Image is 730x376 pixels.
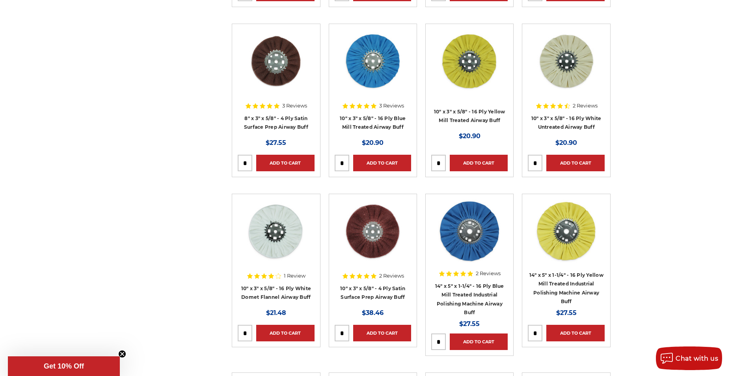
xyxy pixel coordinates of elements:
[341,200,404,263] img: 10 inch satin surface prep airway buffing wheel
[528,30,604,106] a: 10 inch untreated airway buffing wheel
[284,273,305,278] span: 1 Review
[459,320,480,328] span: $27.55
[459,132,480,140] span: $20.90
[531,115,602,130] a: 10" x 3" x 5/8" - 16 Ply White Untreated Airway Buff
[535,30,598,93] img: 10 inch untreated airway buffing wheel
[238,30,314,106] a: 8 inch satin surface prep airway buff
[256,155,314,171] a: Add to Cart
[535,200,598,263] img: 14 inch yellow mill treated Polishing Machine Airway Buff
[244,30,307,93] img: 8 inch satin surface prep airway buff
[266,139,286,146] span: $27.55
[656,346,722,370] button: Chat with us
[450,333,508,350] a: Add to Cart
[676,355,718,362] span: Chat with us
[341,30,404,93] img: 10 inch blue treated airway buffing wheel
[431,200,508,276] a: 14 inch blue mill treated polishing machine airway buffing wheel
[546,325,604,341] a: Add to Cart
[431,30,508,106] a: 10 inch yellow mill treated airway buff
[8,356,120,376] div: Get 10% OffClose teaser
[353,155,411,171] a: Add to Cart
[118,350,126,358] button: Close teaser
[450,155,508,171] a: Add to Cart
[44,362,84,370] span: Get 10% Off
[353,325,411,341] a: Add to Cart
[573,103,598,108] span: 2 Reviews
[434,109,505,124] a: 10" x 3" x 5/8" - 16 Ply Yellow Mill Treated Airway Buff
[340,285,405,300] a: 10" x 3" x 5/8" - 4 Ply Satin Surface Prep Airway Buff
[335,30,411,106] a: 10 inch blue treated airway buffing wheel
[335,200,411,276] a: 10 inch satin surface prep airway buffing wheel
[438,30,501,93] img: 10 inch yellow mill treated airway buff
[379,103,404,108] span: 3 Reviews
[238,200,314,276] a: 10 inch airway polishing wheel white domet flannel
[362,309,384,317] span: $38.46
[556,309,577,317] span: $27.55
[435,283,504,316] a: 14" x 5" x 1-1/4" - 16 Ply Blue Mill Treated Industrial Polishing Machine Airway Buff
[244,115,308,130] a: 8" x 3" x 5/8" - 4 Ply Satin Surface Prep Airway Buff
[546,155,604,171] a: Add to Cart
[241,285,311,300] a: 10" x 3" x 5/8" - 16 Ply White Domet Flannel Airway Buff
[244,200,307,263] img: 10 inch airway polishing wheel white domet flannel
[379,273,404,278] span: 2 Reviews
[362,139,384,146] span: $20.90
[340,115,406,130] a: 10" x 3" x 5/8" - 16 Ply Blue Mill Treated Airway Buff
[555,139,577,146] span: $20.90
[528,200,604,276] a: 14 inch yellow mill treated Polishing Machine Airway Buff
[256,325,314,341] a: Add to Cart
[438,200,501,263] img: 14 inch blue mill treated polishing machine airway buffing wheel
[476,271,501,276] span: 2 Reviews
[282,103,307,108] span: 3 Reviews
[266,309,286,317] span: $21.48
